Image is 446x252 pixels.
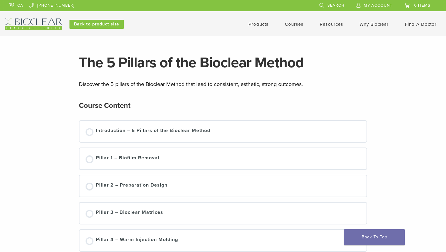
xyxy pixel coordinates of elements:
a: Pillar 2 – Preparation Design [86,181,360,191]
div: Pillar 2 – Preparation Design [96,181,167,191]
a: Back To Top [344,229,405,245]
a: Back to product site [69,20,124,29]
span: 0 items [414,3,431,8]
a: Resources [320,22,343,27]
a: Introduction – 5 Pillars of the Bioclear Method [86,127,360,136]
img: Bioclear [5,18,62,30]
div: Introduction – 5 Pillars of the Bioclear Method [96,127,210,136]
a: Pillar 4 – Warm Injection Molding [86,236,360,245]
a: Find A Doctor [405,22,437,27]
a: Pillar 1 – Biofilm Removal [86,154,360,163]
div: Pillar 4 – Warm Injection Molding [96,236,178,245]
a: Pillar 3 – Bioclear Matrices [86,209,360,218]
div: Pillar 3 – Bioclear Matrices [96,209,163,218]
a: Why Bioclear [360,22,389,27]
p: Discover the 5 pillars of the Bioclear Method that lead to consistent, esthetic, strong outcomes. [79,80,367,89]
span: Search [327,3,344,8]
a: Products [248,22,269,27]
div: Pillar 1 – Biofilm Removal [96,154,159,163]
h2: Course Content [79,98,130,113]
a: Courses [285,22,303,27]
span: My Account [364,3,392,8]
h1: The 5 Pillars of the Bioclear Method [79,55,367,70]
